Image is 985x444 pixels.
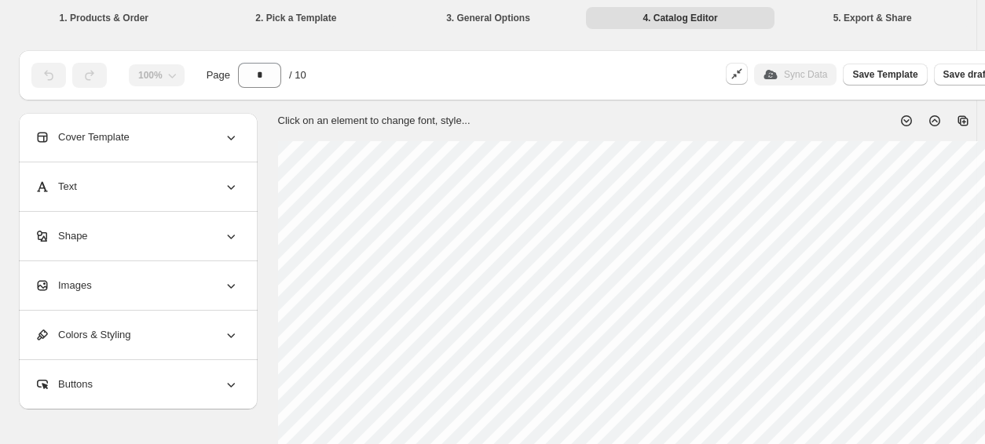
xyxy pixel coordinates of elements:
span: Save Template [852,68,917,81]
span: / 10 [289,67,306,83]
span: Text [35,179,77,195]
span: Colors & Styling [35,327,130,343]
span: Buttons [35,377,93,392]
button: Save Template [843,64,927,86]
span: Page [207,67,230,83]
p: Click on an element to change font, style... [278,113,471,129]
span: Cover Template [35,129,130,145]
span: Shape [35,228,88,244]
span: Images [35,278,92,293]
